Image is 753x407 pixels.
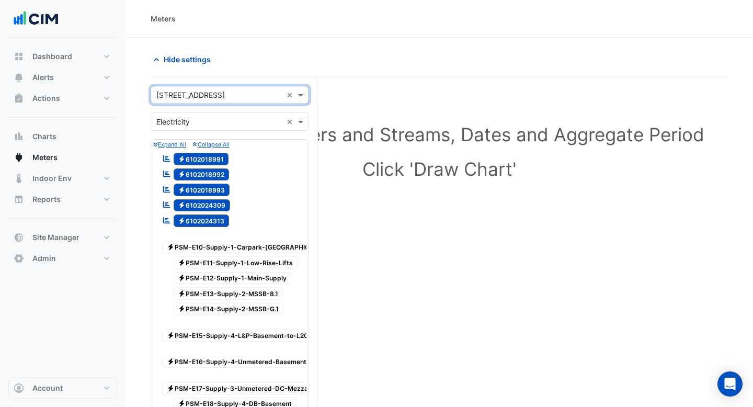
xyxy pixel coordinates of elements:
span: 6102024309 [174,199,231,212]
span: PSM-E16-Supply-4-Unmetered-Basement-DB [162,356,323,368]
button: Alerts [8,67,117,88]
small: Expand All [153,141,186,148]
button: Collapse All [192,140,229,149]
fa-icon: Electricity [178,305,186,313]
span: Account [32,383,63,393]
span: 6102018993 [174,184,230,196]
span: Clear [287,89,295,100]
span: PSM-E11-Supply-1-Low-Rise-Lifts [174,256,298,269]
button: Charts [8,126,117,147]
fa-icon: Electricity [178,217,186,224]
app-icon: Alerts [14,72,24,83]
h1: Select Site, Meters and Streams, Dates and Aggregate Period [167,123,711,145]
button: Dashboard [8,46,117,67]
span: Admin [32,253,56,264]
app-icon: Reports [14,194,24,205]
fa-icon: Electricity [167,243,175,251]
fa-icon: Reportable [162,169,172,178]
span: PSM-E10-Supply-1-Carpark-Lifts [162,241,337,254]
fa-icon: Electricity [178,258,186,266]
span: Actions [32,93,60,104]
app-icon: Admin [14,253,24,264]
span: PSM-E15-Supply-4-L&P-Basement-to-L20 [162,329,313,342]
span: Clear [287,116,295,127]
button: Actions [8,88,117,109]
span: Charts [32,131,56,142]
fa-icon: Electricity [178,274,186,282]
span: 6102018992 [174,168,230,181]
span: PSM-E17-Supply-3-Unmetered-DC-Mezzanine-DB-2 [162,382,344,394]
button: Indoor Env [8,168,117,189]
fa-icon: Reportable [162,185,172,194]
div: Open Intercom Messenger [717,371,743,397]
button: Expand All [153,140,186,149]
button: Admin [8,248,117,269]
fa-icon: Electricity [178,171,186,178]
span: PSM-E14-Supply-2-MSSB-G.1 [174,303,284,315]
span: Meters [32,152,58,163]
span: PSM-E12-Supply-1-Main-Supply [174,272,292,285]
app-icon: Site Manager [14,232,24,243]
span: 6102018991 [174,153,229,165]
fa-icon: Electricity [167,358,175,366]
span: Indoor Env [32,173,72,184]
fa-icon: Electricity [178,201,186,209]
span: PSM-E13-Supply-2-MSSB-8.1 [174,287,283,300]
button: Reports [8,189,117,210]
fa-icon: Electricity [167,331,175,339]
app-icon: Meters [14,152,24,163]
app-icon: Dashboard [14,51,24,62]
button: Meters [8,147,117,168]
span: Alerts [32,72,54,83]
small: Collapse All [192,141,229,148]
span: Dashboard [32,51,72,62]
button: Hide settings [151,50,218,69]
span: 6102024313 [174,214,230,227]
button: Account [8,378,117,399]
fa-icon: Reportable [162,200,172,209]
fa-icon: Electricity [178,186,186,194]
app-icon: Actions [14,93,24,104]
app-icon: Indoor Env [14,173,24,184]
img: Company Logo [13,8,60,29]
fa-icon: Electricity [178,155,186,163]
fa-icon: Electricity [178,289,186,297]
fa-icon: Reportable [162,154,172,163]
button: Site Manager [8,227,117,248]
h1: Click 'Draw Chart' [167,158,711,180]
div: Meters [151,13,176,24]
fa-icon: Electricity [167,384,175,392]
span: Hide settings [164,54,211,65]
app-icon: Charts [14,131,24,142]
span: Reports [32,194,61,205]
span: Site Manager [32,232,79,243]
fa-icon: Reportable [162,216,172,224]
